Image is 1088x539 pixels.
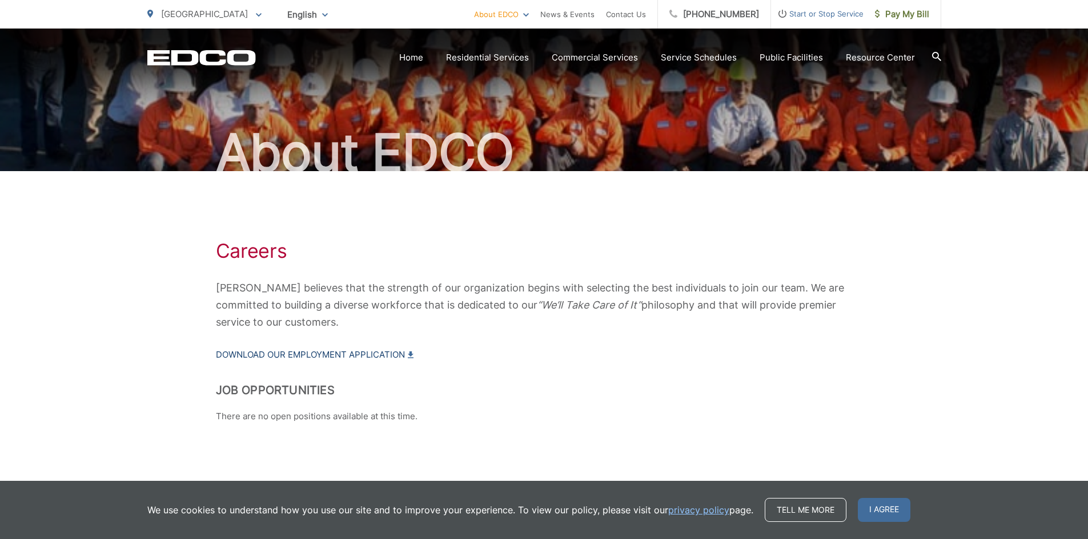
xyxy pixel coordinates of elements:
[216,348,413,362] a: Download our Employment Application
[216,383,873,397] h2: Job Opportunities
[474,7,529,21] a: About EDCO
[760,51,823,64] a: Public Facilities
[216,240,873,262] h1: Careers
[537,299,641,311] em: “We’ll Take Care of It”
[606,7,646,21] a: Contact Us
[216,410,873,423] p: There are no open positions available at this time.
[147,50,256,66] a: EDCD logo. Return to the homepage.
[147,503,753,517] p: We use cookies to understand how you use our site and to improve your experience. To view our pol...
[668,503,729,517] a: privacy policy
[279,5,336,25] span: English
[875,7,929,21] span: Pay My Bill
[661,51,737,64] a: Service Schedules
[216,279,873,331] p: [PERSON_NAME] believes that the strength of our organization begins with selecting the best indiv...
[540,7,595,21] a: News & Events
[161,9,248,19] span: [GEOGRAPHIC_DATA]
[446,51,529,64] a: Residential Services
[858,498,910,522] span: I agree
[765,498,846,522] a: Tell me more
[147,124,941,181] h2: About EDCO
[846,51,915,64] a: Resource Center
[399,51,423,64] a: Home
[552,51,638,64] a: Commercial Services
